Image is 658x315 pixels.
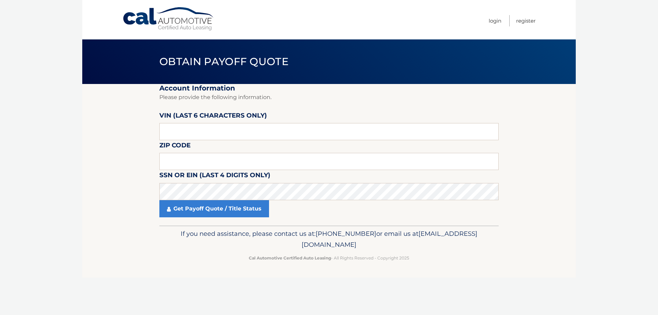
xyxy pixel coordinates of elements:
h2: Account Information [159,84,499,93]
span: [PHONE_NUMBER] [316,230,376,238]
label: Zip Code [159,140,191,153]
a: Register [516,15,536,26]
span: Obtain Payoff Quote [159,55,289,68]
a: Get Payoff Quote / Title Status [159,200,269,217]
p: If you need assistance, please contact us at: or email us at [164,228,494,250]
a: Login [489,15,501,26]
label: VIN (last 6 characters only) [159,110,267,123]
a: Cal Automotive [122,7,215,31]
label: SSN or EIN (last 4 digits only) [159,170,270,183]
p: Please provide the following information. [159,93,499,102]
strong: Cal Automotive Certified Auto Leasing [249,255,331,261]
p: - All Rights Reserved - Copyright 2025 [164,254,494,262]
